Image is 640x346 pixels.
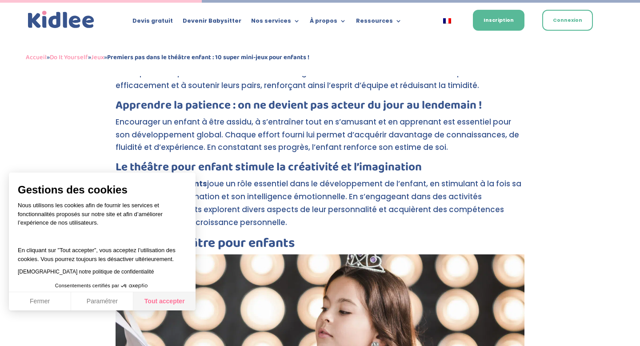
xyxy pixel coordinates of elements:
[116,116,524,162] p: Encourager un enfant à être assidu, à s’entraîner tout en s’amusant et en apprenant est essentiel...
[18,237,187,264] p: En cliquant sur ”Tout accepter”, vous acceptez l’utilisation des cookies. Vous pourrez toujours l...
[542,10,593,31] a: Connexion
[443,18,451,24] img: Français
[26,52,309,63] span: » » »
[356,18,402,28] a: Ressources
[473,10,524,31] a: Inscription
[71,292,133,311] button: Paramétrer
[55,283,119,288] span: Consentements certifiés par
[18,183,187,197] span: Gestions des cookies
[133,292,196,311] button: Tout accepter
[18,269,154,275] a: [DEMOGRAPHIC_DATA] notre politique de confidentialité
[310,18,346,28] a: À propos
[51,280,154,292] button: Consentements certifiés par
[116,161,524,177] h3: Le théâtre pour enfant stimule la créativité et l’imagination
[18,201,187,233] p: Nous utilisons les cookies afin de fournir les services et fonctionnalités proposés sur notre sit...
[121,273,148,299] svg: Axeptio
[116,100,524,116] h3: Apprendre la patience : on ne devient pas acteur du jour au lendemain !
[116,237,524,254] h2: Types de théâtre pour enfants
[251,18,300,28] a: Nos services
[50,52,88,63] a: Do It Yourself
[26,9,96,31] img: logo_kidlee_bleu
[107,52,309,63] strong: Premiers pas dans le théâtre enfant : 10 super mini-jeux pour enfants !
[183,18,241,28] a: Devenir Babysitter
[132,18,173,28] a: Devis gratuit
[26,52,47,63] a: Accueil
[91,52,104,63] a: Jeux
[9,292,71,311] button: Fermer
[26,9,96,31] a: Kidlee Logo
[116,177,524,237] p: Le joue un rôle essentiel dans le développement de l’enfant, en stimulant à la fois sa créativité...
